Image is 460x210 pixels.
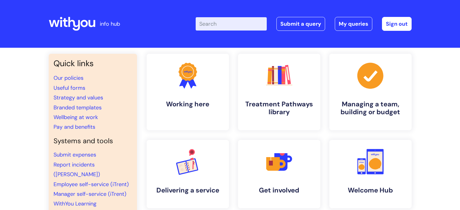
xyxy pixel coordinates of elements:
a: Managing a team, building or budget [329,54,412,130]
h4: Welcome Hub [334,186,407,194]
a: Submit a query [276,17,325,31]
a: Strategy and values [54,94,103,101]
h3: Quick links [54,59,132,68]
a: Get involved [238,140,320,208]
a: Delivering a service [147,140,229,208]
a: Welcome Hub [329,140,412,208]
a: Working here [147,54,229,130]
a: WithYou Learning [54,200,96,207]
a: Pay and benefits [54,123,95,131]
h4: Treatment Pathways library [243,100,315,116]
div: | - [196,17,412,31]
a: My queries [335,17,372,31]
h4: Get involved [243,186,315,194]
h4: Systems and tools [54,137,132,145]
a: Treatment Pathways library [238,54,320,130]
p: info hub [100,19,120,29]
a: Useful forms [54,84,85,92]
h4: Delivering a service [152,186,224,194]
a: Wellbeing at work [54,114,98,121]
a: Submit expenses [54,151,96,158]
a: Branded templates [54,104,102,111]
a: Sign out [382,17,412,31]
a: Manager self-service (iTrent) [54,190,126,198]
h4: Working here [152,100,224,108]
input: Search [196,17,267,31]
a: Report incidents ([PERSON_NAME]) [54,161,100,178]
a: Employee self-service (iTrent) [54,181,129,188]
h4: Managing a team, building or budget [334,100,407,116]
a: Our policies [54,74,83,82]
